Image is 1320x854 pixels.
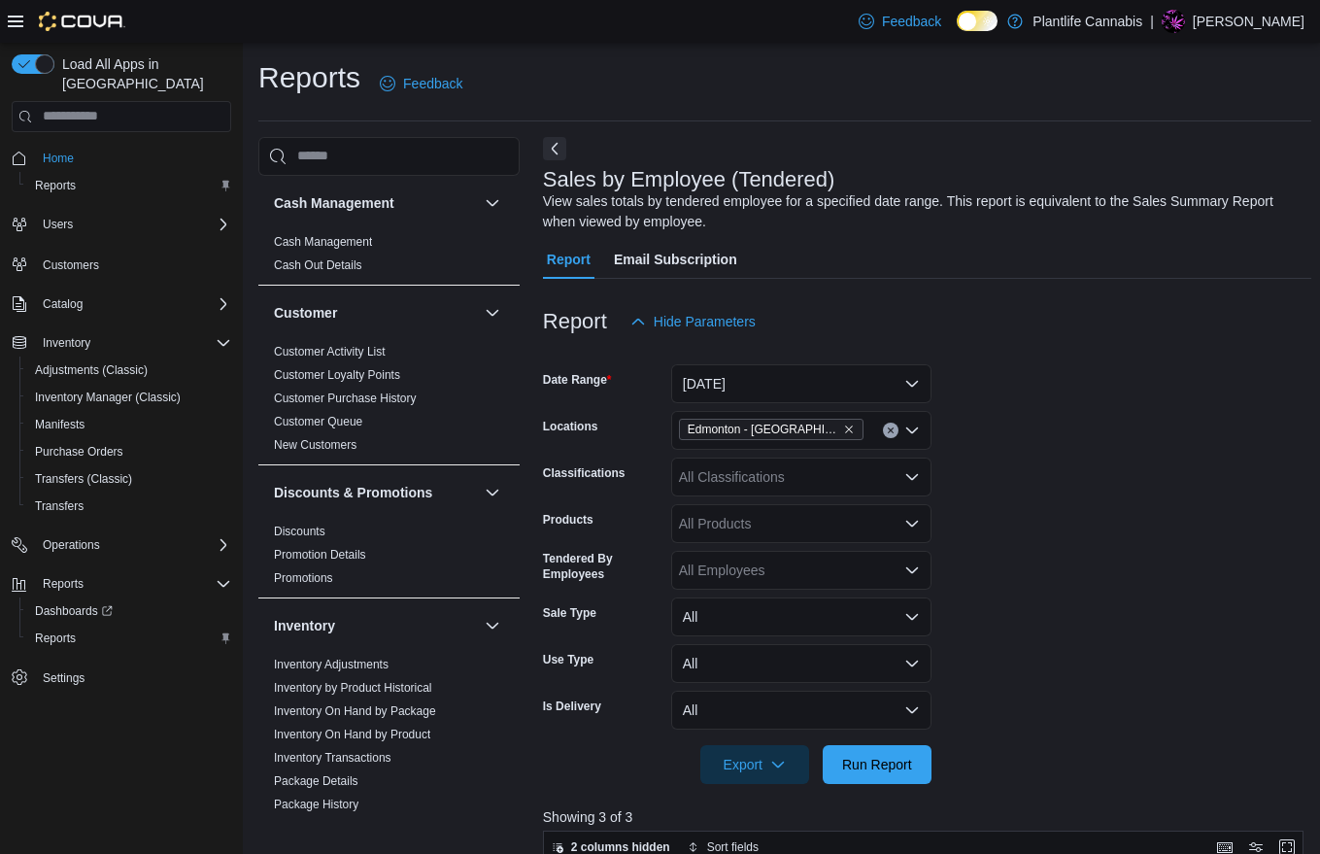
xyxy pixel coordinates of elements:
h3: Report [543,310,607,333]
a: Purchase Orders [27,440,131,463]
span: Customer Queue [274,414,362,429]
p: [PERSON_NAME] [1193,10,1304,33]
span: Feedback [403,74,462,93]
span: Inventory [35,331,231,355]
a: Feedback [851,2,949,41]
span: Reports [35,631,76,646]
a: Package Details [274,774,358,788]
span: Load All Apps in [GEOGRAPHIC_DATA] [54,54,231,93]
button: Cash Management [481,191,504,215]
button: Run Report [823,745,931,784]
button: Inventory [481,614,504,637]
span: Package Details [274,773,358,789]
button: Hide Parameters [623,302,763,341]
button: Inventory [4,329,239,357]
button: Reports [4,570,239,598]
p: Showing 3 of 3 [543,807,1311,827]
a: Promotion Details [274,548,366,562]
h1: Reports [258,58,360,97]
span: Package History [274,797,358,812]
a: Adjustments (Classic) [27,359,155,382]
h3: Cash Management [274,193,394,213]
button: [DATE] [671,364,931,403]
span: Settings [35,666,231,690]
button: Adjustments (Classic) [19,357,239,384]
button: Reports [19,172,239,199]
span: Discounts [274,524,325,539]
button: Discounts & Promotions [481,481,504,504]
button: Next [543,137,566,160]
button: All [671,598,931,636]
button: Settings [4,664,239,692]
span: Users [35,213,231,236]
div: View sales totals by tendered employee for a specified date range. This report is equivalent to t... [543,191,1302,232]
button: Open list of options [904,563,920,578]
a: Inventory Manager (Classic) [27,386,188,409]
label: Use Type [543,652,593,667]
a: Cash Out Details [274,258,362,272]
a: Discounts [274,525,325,538]
span: New Customers [274,437,356,453]
a: Feedback [372,64,470,103]
a: Customer Purchase History [274,392,417,405]
span: Settings [43,670,85,686]
button: Inventory [274,616,477,635]
span: Inventory On Hand by Product [274,727,430,742]
span: Promotions [274,570,333,586]
span: Adjustments (Classic) [35,362,148,378]
label: Classifications [543,465,626,481]
button: Users [4,211,239,238]
button: Operations [4,531,239,559]
button: Catalog [35,292,90,316]
span: Catalog [43,296,83,312]
span: Reports [27,174,231,197]
span: Customers [35,252,231,276]
button: All [671,691,931,730]
span: Users [43,217,73,232]
button: Customers [4,250,239,278]
span: Inventory Adjustments [274,657,389,672]
nav: Complex example [12,136,231,742]
h3: Customer [274,303,337,323]
a: Transfers (Classic) [27,467,140,491]
button: Transfers (Classic) [19,465,239,493]
button: Clear input [883,423,898,438]
span: Transfers [35,498,84,514]
a: Package History [274,798,358,811]
span: Home [35,146,231,170]
span: Adjustments (Classic) [27,359,231,382]
span: Catalog [35,292,231,316]
span: Inventory Manager (Classic) [27,386,231,409]
span: Edmonton - Windermere Crossing [679,419,863,440]
button: Export [700,745,809,784]
span: Transfers (Classic) [35,471,132,487]
label: Is Delivery [543,699,601,714]
img: Cova [39,12,125,31]
input: Dark Mode [957,11,998,31]
span: Manifests [35,417,85,432]
a: Inventory On Hand by Package [274,704,436,718]
button: Purchase Orders [19,438,239,465]
span: Dashboards [35,603,113,619]
label: Sale Type [543,605,596,621]
button: Manifests [19,411,239,438]
span: Report [547,240,591,279]
button: Operations [35,533,108,557]
span: Transfers (Classic) [27,467,231,491]
button: Inventory [35,331,98,355]
span: Edmonton - [GEOGRAPHIC_DATA] [688,420,839,439]
label: Products [543,512,593,528]
label: Date Range [543,372,612,388]
span: Reports [35,178,76,193]
span: Hide Parameters [654,312,756,331]
button: Home [4,144,239,172]
p: | [1150,10,1154,33]
a: Cash Management [274,235,372,249]
button: Open list of options [904,516,920,531]
button: Open list of options [904,423,920,438]
span: Operations [43,537,100,553]
button: Remove Edmonton - Windermere Crossing from selection in this group [843,424,855,435]
span: Promotion Details [274,547,366,563]
a: Reports [27,174,84,197]
span: Operations [35,533,231,557]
